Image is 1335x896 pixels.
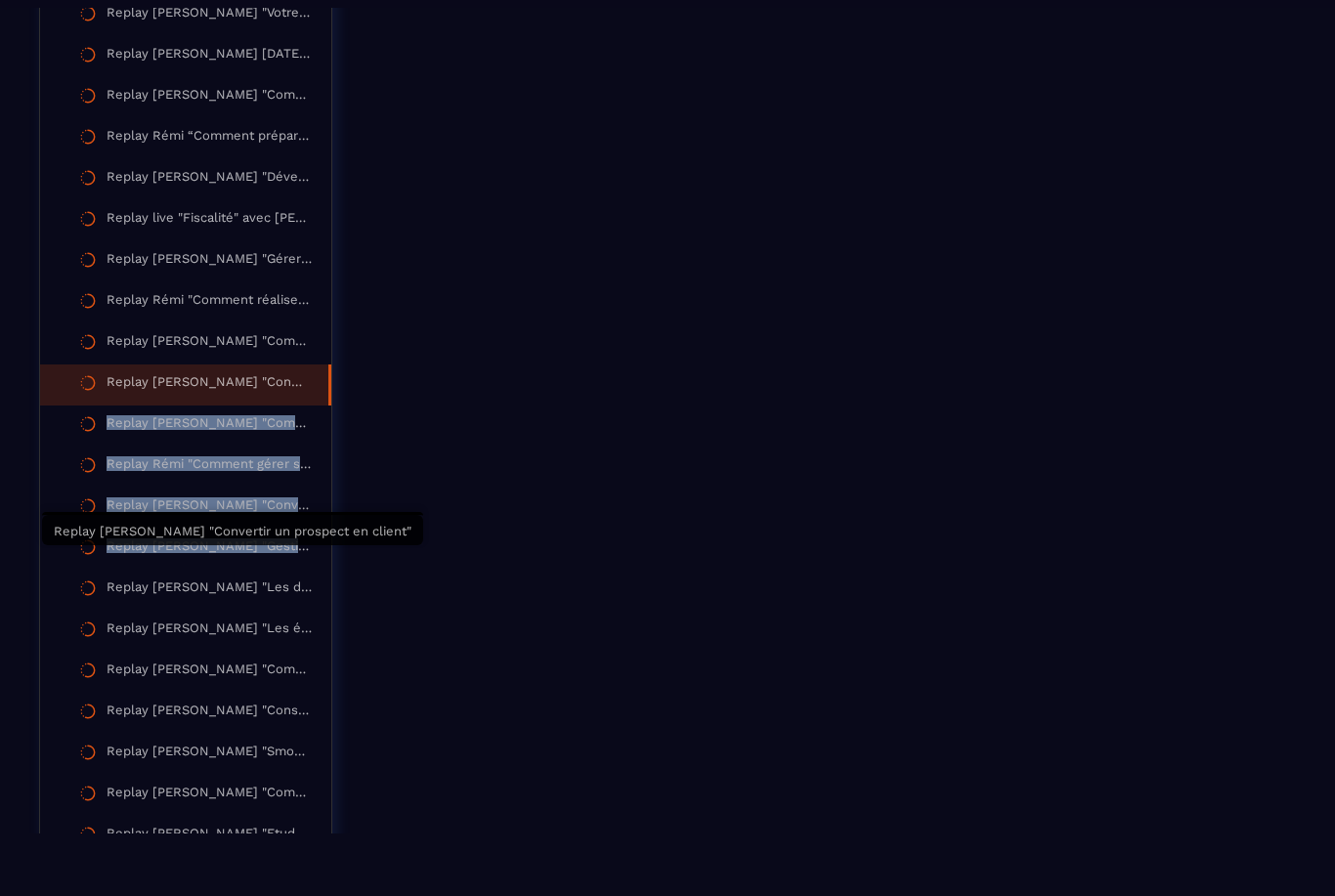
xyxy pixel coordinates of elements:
[107,620,312,642] div: Replay [PERSON_NAME] "Les étapes pour rentrer un bien sur les plateformes : airbnb/booking"
[107,5,312,26] div: Replay [PERSON_NAME] "Votre envie de réussir doit être plus forte que vos peurs et vos doutes"
[107,744,312,765] div: Replay [PERSON_NAME] "Smoobu"
[54,524,411,538] span: Replay [PERSON_NAME] "Convertir un prospect en client"
[107,785,312,806] div: Replay [PERSON_NAME] "Comment générer plus de réservations ?"
[107,703,312,724] div: Replay [PERSON_NAME] "Construire une routine de succès"
[107,661,312,683] div: Replay [PERSON_NAME] "Comment s’occuper quotidiennement de [PERSON_NAME] annonces"
[107,210,312,232] div: Replay live "Fiscalité" avec [PERSON_NAME]
[107,292,312,314] div: Replay Rémi "Comment réaliser une étude de marché professionnelle ?"
[107,538,312,560] div: Replay [PERSON_NAME] "Gestion des litiges"
[107,456,312,478] div: Replay Rémi "Comment gérer son temps et l'optimiser ?"
[107,579,312,601] div: Replay [PERSON_NAME] "Les docs à demander au propriétaire, préparation en amont d'un rdv"
[107,374,309,396] div: Replay [PERSON_NAME] "Connaitre la réglementation en location saisonnière"
[107,87,312,108] div: Replay [PERSON_NAME] "Comment présenter ses services / pitch commercial lors d'une prospection té...
[107,251,312,273] div: Replay [PERSON_NAME] "Gérer les dégâts et pannes sans paniquer"
[107,333,312,355] div: Replay [PERSON_NAME] "Comment récupérer ses premiers biens ?"
[107,497,312,519] div: Replay [PERSON_NAME] "Convertir un prospect en client"
[107,826,312,847] div: Replay [PERSON_NAME] "Etude de marché"
[107,46,312,67] div: Replay [PERSON_NAME] [DATE] "La méthodologie, les démarches après signature d'un contrat"
[107,415,312,437] div: Replay [PERSON_NAME] "Comment expliquer ses services de conciergerie au propriétaire"
[107,169,312,191] div: Replay [PERSON_NAME] "Développer un mental de leader : Passer d'un rôle d'exécutant à un rôle de ...
[107,128,312,149] div: Replay Rémi “Comment préparer l’été et signer des clients ?”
